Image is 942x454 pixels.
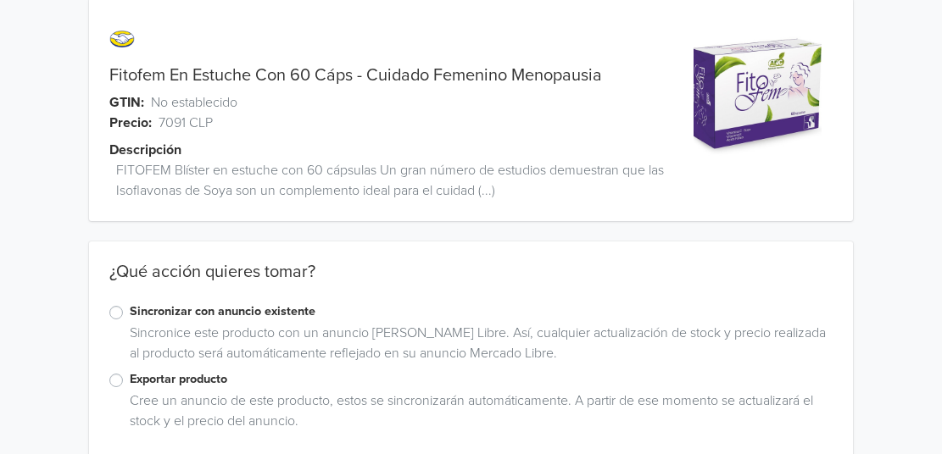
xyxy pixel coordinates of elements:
[109,140,181,160] span: Descripción
[159,113,213,133] span: 7091 CLP
[116,160,683,201] span: FITOFEM Blíster en estuche con 60 cápsulas Un gran número de estudios demuestran que las Isoflavo...
[130,370,833,389] label: Exportar producto
[109,113,152,133] span: Precio:
[109,92,144,113] span: GTIN:
[109,65,602,86] a: Fitofem En Estuche Con 60 Cáps - Cuidado Femenino Menopausia
[130,302,833,321] label: Sincronizar con anuncio existente
[123,390,833,438] div: Cree un anuncio de este producto, estos se sincronizarán automáticamente. A partir de ese momento...
[694,32,822,160] img: product_image
[151,92,237,113] span: No establecido
[123,323,833,370] div: Sincronice este producto con un anuncio [PERSON_NAME] Libre. Así, cualquier actualización de stoc...
[89,262,853,302] div: ¿Qué acción quieres tomar?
